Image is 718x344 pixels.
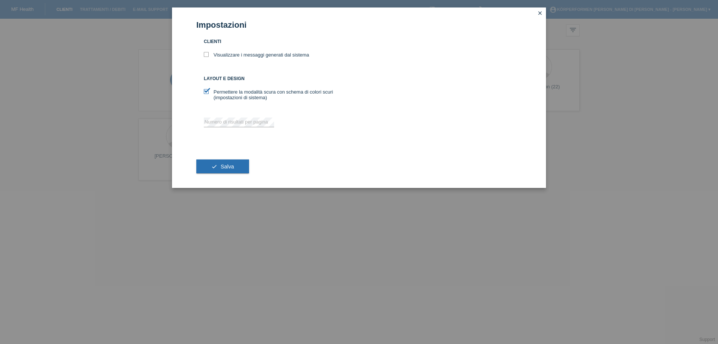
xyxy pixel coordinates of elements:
[221,164,234,170] span: Salva
[204,52,309,58] label: Visualizzare i messaggi generati dal sistema
[196,159,249,174] button: check Salva
[204,89,359,100] label: Permettere la modalità scura con schema di colori scuri (impostazioni di sistema)
[196,20,522,30] h1: Impostazioni
[204,39,359,45] h3: Clienti
[204,76,359,82] h3: Layout e design
[535,9,545,18] a: close
[211,164,217,170] i: check
[537,10,543,16] i: close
